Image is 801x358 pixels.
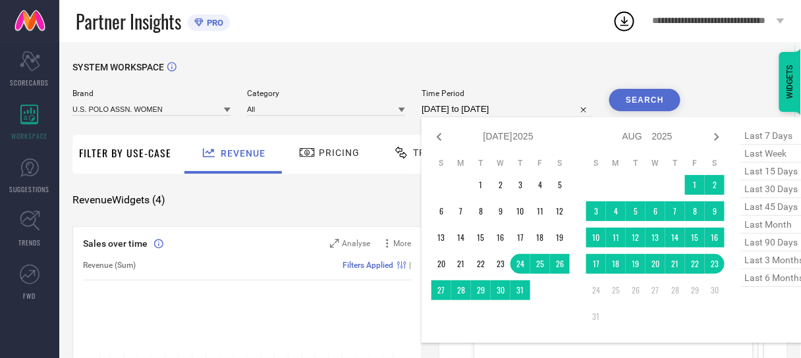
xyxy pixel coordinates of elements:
td: Tue Aug 19 2025 [626,254,646,274]
span: SCORECARDS [11,78,49,88]
td: Tue Jul 08 2025 [471,201,491,221]
td: Thu Jul 31 2025 [511,280,530,300]
th: Friday [530,158,550,168]
td: Mon Aug 04 2025 [606,201,626,221]
td: Wed Jul 30 2025 [491,280,511,300]
td: Wed Jul 23 2025 [491,254,511,274]
div: Next month [709,129,725,145]
td: Sat Aug 09 2025 [705,201,725,221]
td: Wed Jul 02 2025 [491,175,511,195]
td: Sat Aug 16 2025 [705,228,725,247]
td: Mon Jul 07 2025 [451,201,471,221]
td: Sun Jul 06 2025 [431,201,451,221]
span: Traffic [413,147,454,158]
td: Sun Aug 10 2025 [586,228,606,247]
th: Thursday [511,158,530,168]
th: Saturday [550,158,570,168]
span: Pricing [319,147,360,158]
td: Sat Aug 02 2025 [705,175,725,195]
input: Select time period [422,101,593,117]
span: FWD [24,291,36,301]
td: Fri Jul 11 2025 [530,201,550,221]
td: Wed Aug 27 2025 [646,280,665,300]
div: Open download list [613,9,636,33]
span: Sales over time [83,238,148,249]
td: Thu Jul 24 2025 [511,254,530,274]
td: Tue Jul 15 2025 [471,228,491,247]
td: Thu Aug 21 2025 [665,254,685,274]
td: Sun Aug 03 2025 [586,201,606,221]
span: SYSTEM WORKSPACE [72,62,164,72]
td: Sat Jul 19 2025 [550,228,570,247]
span: Revenue (Sum) [83,261,136,270]
th: Sunday [586,158,606,168]
th: Wednesday [491,158,511,168]
th: Tuesday [471,158,491,168]
td: Mon Jul 28 2025 [451,280,471,300]
td: Sat Jul 26 2025 [550,254,570,274]
span: PRO [204,18,223,28]
td: Fri Aug 15 2025 [685,228,705,247]
span: Time Period [422,89,593,98]
span: Category [247,89,405,98]
td: Fri Aug 22 2025 [685,254,705,274]
td: Sat Jul 05 2025 [550,175,570,195]
td: Sun Aug 17 2025 [586,254,606,274]
td: Tue Jul 01 2025 [471,175,491,195]
td: Wed Jul 09 2025 [491,201,511,221]
span: Revenue Widgets ( 4 ) [72,193,165,207]
td: Sun Jul 20 2025 [431,254,451,274]
th: Wednesday [646,158,665,168]
th: Thursday [665,158,685,168]
td: Fri Jul 25 2025 [530,254,550,274]
button: Search [609,89,680,111]
td: Mon Aug 11 2025 [606,228,626,247]
td: Thu Jul 10 2025 [511,201,530,221]
td: Thu Jul 17 2025 [511,228,530,247]
span: Analyse [343,239,371,248]
td: Thu Aug 14 2025 [665,228,685,247]
td: Wed Aug 06 2025 [646,201,665,221]
span: SUGGESTIONS [10,184,50,194]
td: Fri Jul 18 2025 [530,228,550,247]
td: Tue Aug 12 2025 [626,228,646,247]
th: Monday [606,158,626,168]
td: Mon Jul 21 2025 [451,254,471,274]
span: Brand [72,89,231,98]
td: Sun Aug 31 2025 [586,307,606,326]
span: TRENDS [18,238,41,247]
td: Wed Aug 13 2025 [646,228,665,247]
th: Saturday [705,158,725,168]
span: Revenue [221,148,265,159]
td: Fri Aug 29 2025 [685,280,705,300]
th: Monday [451,158,471,168]
td: Fri Aug 01 2025 [685,175,705,195]
td: Tue Jul 22 2025 [471,254,491,274]
td: Fri Aug 08 2025 [685,201,705,221]
svg: Zoom [330,239,339,248]
div: Previous month [431,129,447,145]
span: WORKSPACE [12,131,48,141]
td: Thu Aug 07 2025 [665,201,685,221]
td: Sun Jul 27 2025 [431,280,451,300]
td: Sat Aug 30 2025 [705,280,725,300]
span: More [394,239,412,248]
td: Sun Aug 24 2025 [586,280,606,300]
td: Wed Aug 20 2025 [646,254,665,274]
td: Mon Aug 18 2025 [606,254,626,274]
td: Sat Jul 12 2025 [550,201,570,221]
span: | [410,261,412,270]
span: Partner Insights [76,8,181,35]
span: Filters Applied [343,261,394,270]
th: Tuesday [626,158,646,168]
td: Tue Jul 29 2025 [471,280,491,300]
td: Thu Aug 28 2025 [665,280,685,300]
span: Filter By Use-Case [79,145,171,161]
td: Tue Aug 05 2025 [626,201,646,221]
td: Tue Aug 26 2025 [626,280,646,300]
th: Sunday [431,158,451,168]
th: Friday [685,158,705,168]
td: Sun Jul 13 2025 [431,228,451,247]
td: Fri Jul 04 2025 [530,175,550,195]
td: Thu Jul 03 2025 [511,175,530,195]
